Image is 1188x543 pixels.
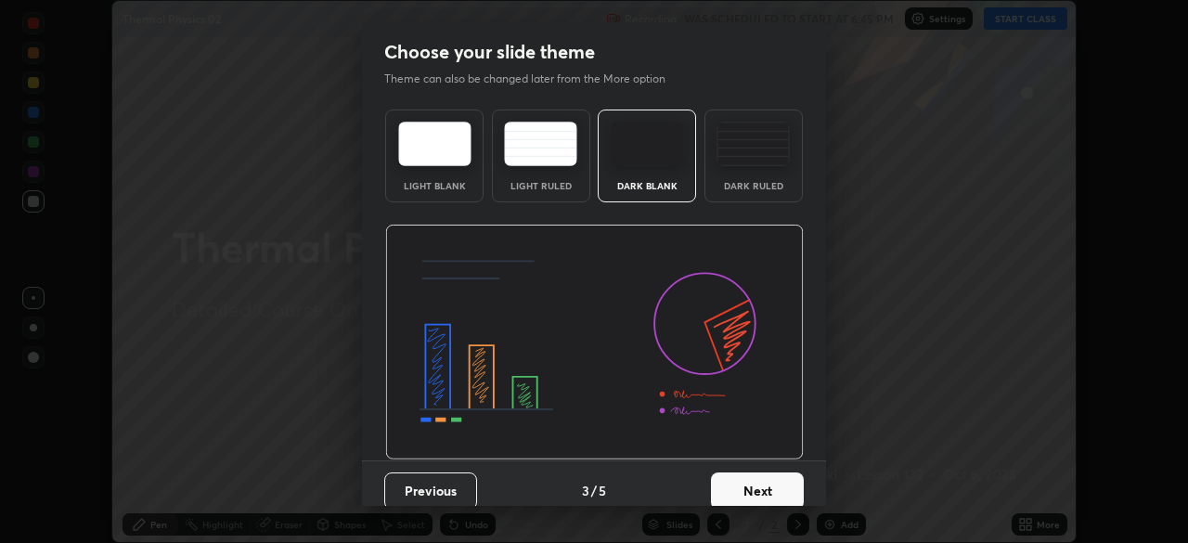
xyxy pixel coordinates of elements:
h4: 3 [582,481,589,500]
h4: 5 [599,481,606,500]
img: darkRuledTheme.de295e13.svg [717,122,790,166]
p: Theme can also be changed later from the More option [384,71,685,87]
h2: Choose your slide theme [384,40,595,64]
div: Dark Ruled [717,181,791,190]
div: Dark Blank [610,181,684,190]
h4: / [591,481,597,500]
img: lightTheme.e5ed3b09.svg [398,122,471,166]
button: Previous [384,472,477,510]
img: lightRuledTheme.5fabf969.svg [504,122,577,166]
img: darkThemeBanner.d06ce4a2.svg [385,225,804,460]
img: darkTheme.f0cc69e5.svg [611,122,684,166]
button: Next [711,472,804,510]
div: Light Blank [397,181,471,190]
div: Light Ruled [504,181,578,190]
